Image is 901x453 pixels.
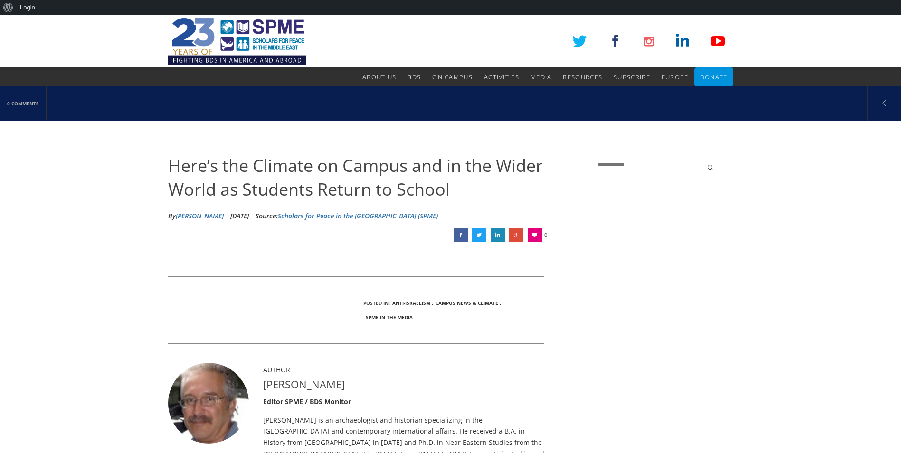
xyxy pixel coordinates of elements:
[263,377,545,392] h4: [PERSON_NAME]
[392,300,430,306] a: Anti-Israelism
[256,209,438,223] div: Source:
[432,73,473,81] span: On Campus
[168,15,306,67] img: SPME
[362,67,396,86] a: About Us
[454,228,468,242] a: Here’s the Climate on Campus and in the Wider World as Students Return to School
[662,67,689,86] a: Europe
[614,67,650,86] a: Subscribe
[230,209,249,223] li: [DATE]
[700,67,728,86] a: Donate
[544,228,547,242] span: 0
[563,73,602,81] span: Resources
[614,73,650,81] span: Subscribe
[362,73,396,81] span: About Us
[168,154,543,201] span: Here’s the Climate on Campus and in the Wider World as Students Return to School
[563,67,602,86] a: Resources
[176,211,224,220] a: [PERSON_NAME]
[491,228,505,242] a: Here’s the Climate on Campus and in the Wider World as Students Return to School
[408,73,421,81] span: BDS
[432,67,473,86] a: On Campus
[366,314,413,321] a: SPME in the Media
[472,228,486,242] a: Here’s the Climate on Campus and in the Wider World as Students Return to School
[168,209,224,223] li: By
[278,211,438,220] a: Scholars for Peace in the [GEOGRAPHIC_DATA] (SPME)
[509,228,523,242] a: Here’s the Climate on Campus and in the Wider World as Students Return to School
[700,73,728,81] span: Donate
[662,73,689,81] span: Europe
[408,67,421,86] a: BDS
[484,73,519,81] span: Activities
[263,365,290,374] span: AUTHOR
[363,296,390,310] li: Posted In:
[436,300,498,306] a: Campus News & Climate
[484,67,519,86] a: Activities
[531,73,552,81] span: Media
[531,67,552,86] a: Media
[263,397,351,406] strong: Editor SPME / BDS Monitor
